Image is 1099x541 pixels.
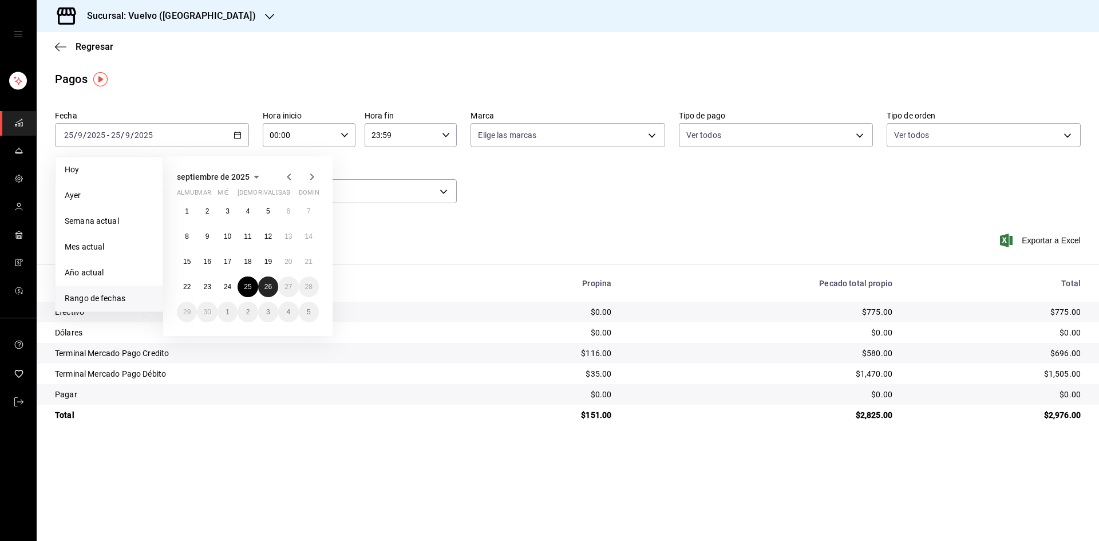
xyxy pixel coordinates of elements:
font: $0.00 [591,328,612,337]
button: 5 de septiembre de 2025 [258,201,278,222]
font: $2,976.00 [1044,410,1081,420]
font: Tipo de orden [887,111,936,120]
button: 18 de septiembre de 2025 [238,251,258,272]
button: 20 de septiembre de 2025 [278,251,298,272]
button: 17 de septiembre de 2025 [218,251,238,272]
font: Efectivo [55,307,84,317]
button: cajón abierto [14,30,23,39]
abbr: 7 de septiembre de 2025 [307,207,311,215]
font: almuerzo [177,189,211,196]
font: 1 [185,207,189,215]
abbr: 1 de septiembre de 2025 [185,207,189,215]
button: 11 de septiembre de 2025 [238,226,258,247]
font: 5 [307,308,311,316]
abbr: 26 de septiembre de 2025 [264,283,272,291]
font: / [131,131,134,140]
font: Exportar a Excel [1022,236,1081,245]
font: Mes actual [65,242,104,251]
abbr: 1 de octubre de 2025 [226,308,230,316]
font: $775.00 [862,307,892,317]
font: 15 [183,258,191,266]
abbr: 19 de septiembre de 2025 [264,258,272,266]
abbr: 16 de septiembre de 2025 [203,258,211,266]
input: ---- [86,131,106,140]
font: Sucursal: Vuelvo ([GEOGRAPHIC_DATA]) [87,10,256,21]
font: 17 [224,258,231,266]
font: $1,505.00 [1044,369,1081,378]
button: 12 de septiembre de 2025 [258,226,278,247]
input: -- [110,131,121,140]
abbr: domingo [299,189,326,201]
font: 10 [224,232,231,240]
button: 30 de septiembre de 2025 [197,302,217,322]
abbr: 6 de septiembre de 2025 [286,207,290,215]
font: 27 [284,283,292,291]
font: 21 [305,258,313,266]
button: 3 de septiembre de 2025 [218,201,238,222]
font: 3 [226,207,230,215]
font: 7 [307,207,311,215]
abbr: martes [197,189,211,201]
button: 19 de septiembre de 2025 [258,251,278,272]
font: Rango de fechas [65,294,125,303]
font: $35.00 [586,369,611,378]
font: Total [55,410,74,420]
abbr: 24 de septiembre de 2025 [224,283,231,291]
font: $0.00 [871,390,892,399]
font: $775.00 [1050,307,1081,317]
abbr: 25 de septiembre de 2025 [244,283,251,291]
font: Regresar [76,41,113,52]
font: Total [1061,279,1081,288]
font: 26 [264,283,272,291]
font: 6 [286,207,290,215]
font: Pecado total propio [819,279,892,288]
font: 13 [284,232,292,240]
abbr: 2 de septiembre de 2025 [205,207,209,215]
button: 6 de septiembre de 2025 [278,201,298,222]
button: 26 de septiembre de 2025 [258,277,278,297]
abbr: sábado [278,189,290,201]
abbr: 15 de septiembre de 2025 [183,258,191,266]
input: -- [125,131,131,140]
abbr: 5 de septiembre de 2025 [266,207,270,215]
abbr: 12 de septiembre de 2025 [264,232,272,240]
font: 9 [205,232,209,240]
button: septiembre de 2025 [177,170,263,184]
button: 2 de septiembre de 2025 [197,201,217,222]
font: 16 [203,258,211,266]
font: 19 [264,258,272,266]
button: 3 de octubre de 2025 [258,302,278,322]
font: Ayer [65,191,81,200]
abbr: 18 de septiembre de 2025 [244,258,251,266]
abbr: viernes [258,189,290,201]
button: 16 de septiembre de 2025 [197,251,217,272]
abbr: 13 de septiembre de 2025 [284,232,292,240]
font: 23 [203,283,211,291]
button: 22 de septiembre de 2025 [177,277,197,297]
button: 4 de octubre de 2025 [278,302,298,322]
abbr: 3 de octubre de 2025 [266,308,270,316]
abbr: lunes [177,189,211,201]
font: Pagar [55,390,77,399]
font: 22 [183,283,191,291]
button: 25 de septiembre de 2025 [238,277,258,297]
font: Fecha [55,111,77,120]
font: mié [218,189,228,196]
button: 28 de septiembre de 2025 [299,277,319,297]
input: -- [77,131,83,140]
font: $580.00 [862,349,892,358]
font: 1 [226,308,230,316]
font: 4 [246,207,250,215]
abbr: 28 de septiembre de 2025 [305,283,313,291]
font: Ver todos [894,131,929,140]
img: Marcador de información sobre herramientas [93,72,108,86]
button: 29 de septiembre de 2025 [177,302,197,322]
font: Dólares [55,328,82,337]
font: - [107,131,109,140]
font: $151.00 [581,410,611,420]
font: rivalizar [258,189,290,196]
abbr: 3 de septiembre de 2025 [226,207,230,215]
abbr: 10 de septiembre de 2025 [224,232,231,240]
button: Exportar a Excel [1002,234,1081,247]
abbr: 21 de septiembre de 2025 [305,258,313,266]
